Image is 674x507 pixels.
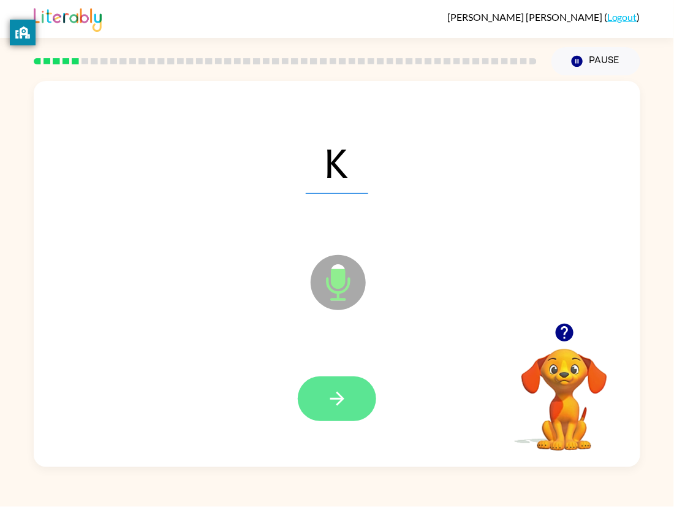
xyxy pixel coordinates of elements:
video: Your browser must support playing .mp4 files to use Literably. Please try using another browser. [503,330,626,452]
a: Logout [607,11,637,23]
div: ( ) [447,11,640,23]
img: Literably [34,5,102,32]
button: Pause [551,47,640,75]
span: K [306,130,368,194]
span: [PERSON_NAME] [PERSON_NAME] [447,11,604,23]
button: privacy banner [10,20,36,45]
